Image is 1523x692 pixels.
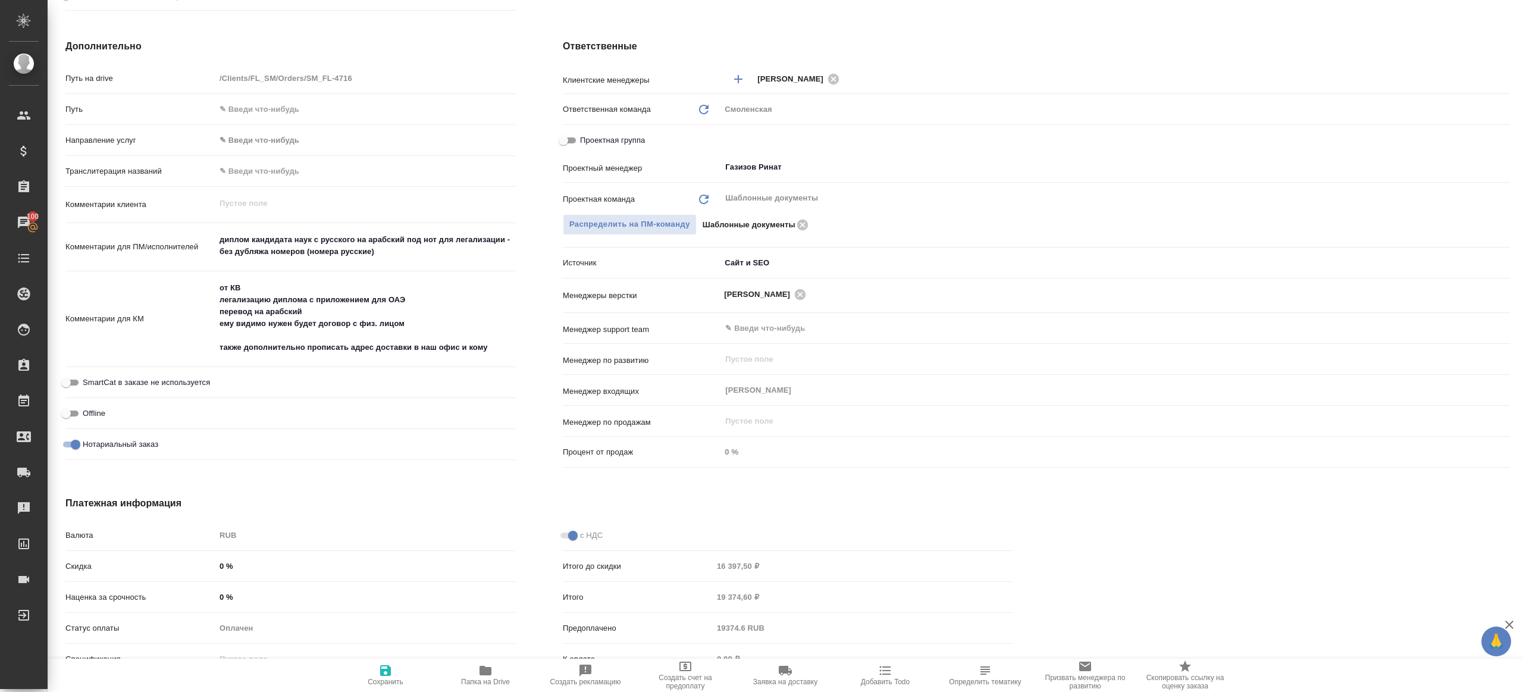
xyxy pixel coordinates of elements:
[215,230,515,262] textarea: диплом кандидата наук с русского на арабский под нот для легализации - без дубляжа номеров (номер...
[713,558,1013,575] input: Пустое поле
[724,414,1482,428] input: Пустое поле
[563,290,720,302] p: Менеджеры верстки
[563,104,651,115] p: Ответственная команда
[703,219,795,231] p: Шаблонные документы
[65,73,215,84] p: Путь на drive
[1503,293,1506,296] button: Open
[215,618,515,638] div: Оплачен
[368,678,403,686] span: Сохранить
[83,439,158,450] span: Нотариальный заказ
[563,214,697,235] button: Распределить на ПМ-команду
[935,659,1035,692] button: Определить тематику
[735,659,835,692] button: Заявка на доставку
[65,561,215,572] p: Скидка
[563,324,720,336] p: Менеджер support team
[65,653,215,665] p: Спецификация
[563,446,720,458] p: Процент от продаж
[65,622,215,634] p: Статус оплаты
[563,39,1510,54] h4: Ответственные
[215,162,515,180] input: ✎ Введи что-нибудь
[713,619,1013,637] input: Пустое поле
[215,278,515,358] textarea: от КВ легализацию диплома с приложением для ОАЭ перевод на арабский ему видимо нужен будет догово...
[65,591,215,603] p: Наценка за срочность
[215,101,515,118] input: ✎ Введи что-нибудь
[1503,78,1506,80] button: Open
[713,650,1013,668] input: Пустое поле
[757,73,831,85] span: [PERSON_NAME]
[65,530,215,541] p: Валюта
[83,408,105,419] span: Offline
[535,659,635,692] button: Создать рекламацию
[65,313,215,325] p: Комментарии для КМ
[835,659,935,692] button: Добавить Todo
[215,650,515,668] input: Пустое поле
[215,588,515,606] input: ✎ Введи что-нибудь
[724,65,753,93] button: Добавить менеджера
[65,104,215,115] p: Путь
[724,352,1482,367] input: Пустое поле
[580,530,603,541] span: с НДС
[550,678,621,686] span: Создать рекламацию
[1035,659,1135,692] button: Призвать менеджера по развитию
[1142,674,1228,690] span: Скопировать ссылку на оценку заказа
[1503,327,1506,330] button: Open
[720,99,1510,120] div: Смоленская
[713,588,1013,606] input: Пустое поле
[861,678,910,686] span: Добавить Todo
[1481,627,1511,656] button: 🙏
[720,443,1510,461] input: Пустое поле
[563,162,720,174] p: Проектный менеджер
[563,653,713,665] p: К оплате
[753,678,817,686] span: Заявка на доставку
[563,417,720,428] p: Менеджер по продажам
[563,193,635,205] p: Проектная команда
[215,558,515,575] input: ✎ Введи что-нибудь
[949,678,1021,686] span: Определить тематику
[20,211,46,223] span: 100
[65,134,215,146] p: Направление услуг
[65,199,215,211] p: Комментарии клиента
[65,39,515,54] h4: Дополнительно
[1486,629,1506,654] span: 🙏
[563,591,713,603] p: Итого
[461,678,510,686] span: Папка на Drive
[336,659,435,692] button: Сохранить
[435,659,535,692] button: Папка на Drive
[643,674,728,690] span: Создать счет на предоплату
[563,257,720,269] p: Источник
[65,241,215,253] p: Комментарии для ПМ/исполнителей
[1042,674,1128,690] span: Призвать менеджера по развитию
[724,321,1466,336] input: ✎ Введи что-нибудь
[563,355,720,367] p: Менеджер по развитию
[220,134,501,146] div: ✎ Введи что-нибудь
[563,214,697,235] span: В заказе уже есть ответственный ПМ или ПМ группа
[215,130,515,151] div: ✎ Введи что-нибудь
[83,377,210,389] span: SmartCat в заказе не используется
[563,386,720,397] p: Менеджер входящих
[1503,166,1506,168] button: Open
[720,253,1510,273] div: Сайт и SEO
[635,659,735,692] button: Создать счет на предоплату
[757,71,843,86] div: [PERSON_NAME]
[563,561,713,572] p: Итого до скидки
[3,208,45,237] a: 100
[724,287,810,302] div: [PERSON_NAME]
[1135,659,1235,692] button: Скопировать ссылку на оценку заказа
[215,525,515,546] div: RUB
[569,218,690,231] span: Распределить на ПМ-команду
[65,165,215,177] p: Транслитерация названий
[65,496,1013,511] h4: Платежная информация
[724,289,797,300] span: [PERSON_NAME]
[563,622,713,634] p: Предоплачено
[580,134,645,146] span: Проектная группа
[215,70,515,87] input: Пустое поле
[563,74,720,86] p: Клиентские менеджеры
